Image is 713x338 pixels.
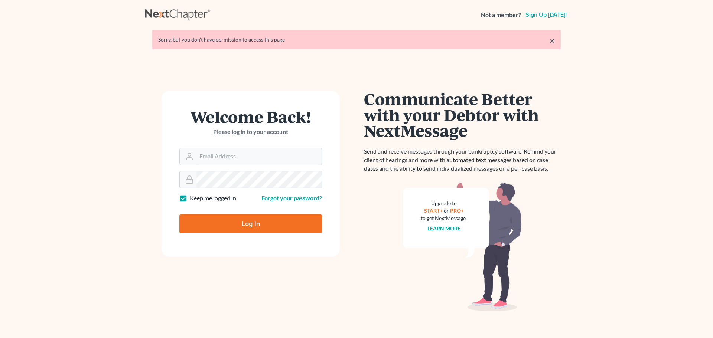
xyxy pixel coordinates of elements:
input: Log In [179,214,322,233]
span: or [444,207,449,214]
a: × [550,36,555,45]
div: Sorry, but you don't have permission to access this page [158,36,555,43]
div: Upgrade to [421,200,467,207]
a: PRO+ [450,207,464,214]
a: Forgot your password? [261,194,322,201]
a: START+ [424,207,443,214]
h1: Communicate Better with your Debtor with NextMessage [364,91,561,138]
p: Please log in to your account [179,128,322,136]
img: nextmessage_bg-59042aed3d76b12b5cd301f8e5b87938c9018125f34e5fa2b7a6b67550977c72.svg [403,182,522,312]
input: Email Address [196,148,322,165]
a: Sign up [DATE]! [524,12,568,18]
p: Send and receive messages through your bankruptcy software. Remind your client of hearings and mo... [364,147,561,173]
h1: Welcome Back! [179,109,322,125]
div: to get NextMessage. [421,214,467,222]
label: Keep me logged in [190,194,236,203]
a: Learn more [427,225,460,232]
strong: Not a member? [481,11,521,19]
